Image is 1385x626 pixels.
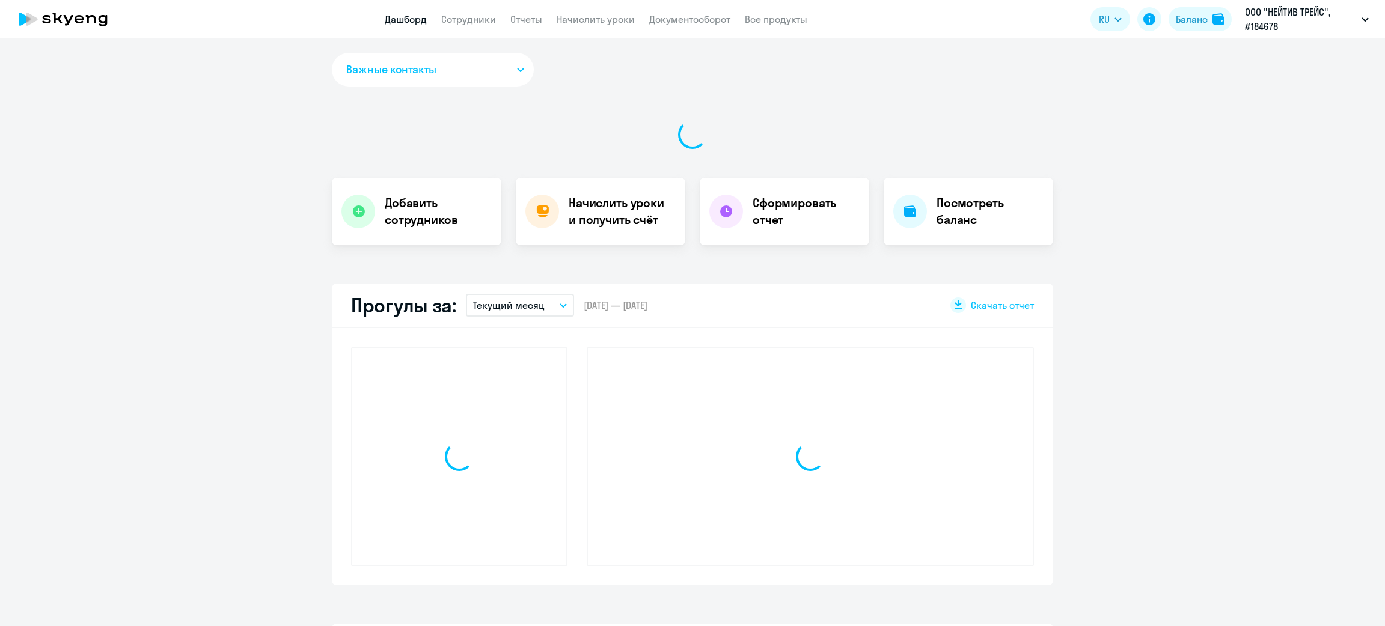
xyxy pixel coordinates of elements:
div: Баланс [1176,12,1208,26]
button: Текущий месяц [466,294,574,317]
a: Отчеты [510,13,542,25]
span: RU [1099,12,1110,26]
button: Балансbalance [1169,7,1232,31]
span: Важные контакты [346,62,436,77]
h4: Посмотреть баланс [937,195,1044,228]
span: [DATE] — [DATE] [584,299,647,312]
a: Начислить уроки [557,13,635,25]
a: Документооборот [649,13,730,25]
button: RU [1090,7,1130,31]
h4: Начислить уроки и получить счёт [569,195,673,228]
h2: Прогулы за: [351,293,456,317]
h4: Добавить сотрудников [385,195,492,228]
h4: Сформировать отчет [753,195,860,228]
p: ООО "НЕЙТИВ ТРЕЙС", #184678 [1245,5,1357,34]
span: Скачать отчет [971,299,1034,312]
p: Текущий месяц [473,298,545,312]
button: Важные контакты [332,53,534,87]
button: ООО "НЕЙТИВ ТРЕЙС", #184678 [1239,5,1375,34]
img: balance [1212,13,1224,25]
a: Все продукты [745,13,807,25]
a: Дашборд [385,13,427,25]
a: Сотрудники [441,13,496,25]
